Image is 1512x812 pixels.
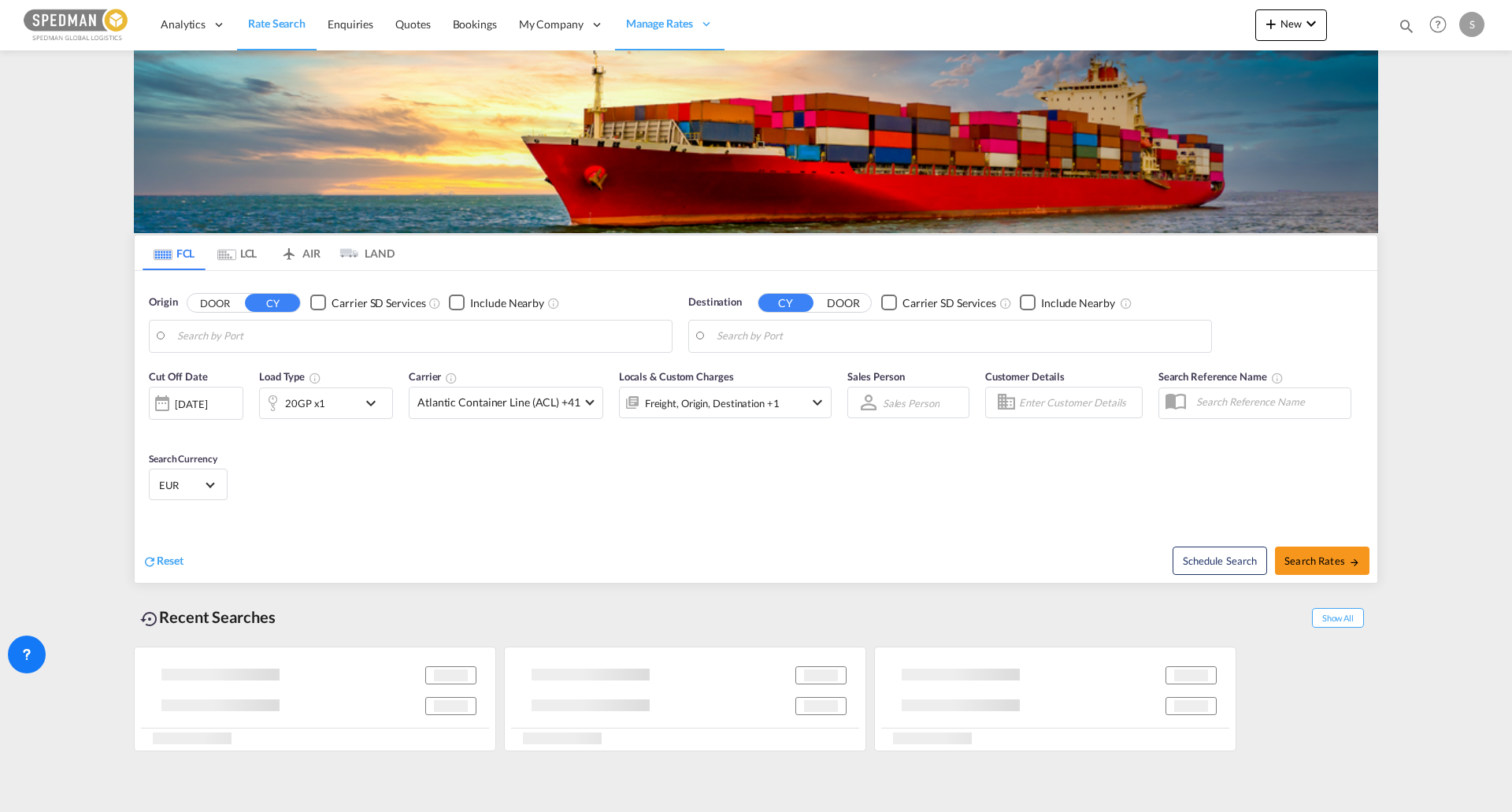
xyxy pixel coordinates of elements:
span: Origin [149,295,177,310]
button: DOOR [187,294,243,312]
span: Search Rates [1284,554,1360,567]
button: CY [245,294,300,312]
div: [DATE] [149,387,243,420]
md-datepicker: Select [149,418,161,439]
md-icon: Unchecked: Ignores neighbouring ports when fetching rates.Checked : Includes neighbouring ports w... [1120,297,1132,310]
input: Search by Port [177,324,664,348]
div: Include Nearby [470,295,544,311]
img: LCL+%26+FCL+BACKGROUND.png [134,50,1378,233]
md-tab-item: AIR [269,235,332,270]
span: Search Reference Name [1158,370,1284,383]
span: Reset [157,554,183,567]
button: Search Ratesicon-arrow-right [1275,547,1369,575]
span: EUR [159,478,203,492]
span: Rate Search [248,17,306,30]
span: Customer Details [985,370,1065,383]
input: Search by Port [717,324,1203,348]
span: My Company [519,17,584,32]
div: Carrier SD Services [902,295,996,311]
md-icon: icon-refresh [143,554,157,569]
div: Include Nearby [1041,295,1115,311]
span: Locals & Custom Charges [619,370,734,383]
button: DOOR [816,294,871,312]
md-icon: icon-plus 400-fg [1262,14,1280,33]
md-icon: Unchecked: Ignores neighbouring ports when fetching rates.Checked : Includes neighbouring ports w... [547,297,560,310]
div: icon-refreshReset [143,553,183,570]
span: Bookings [453,17,497,31]
md-icon: icon-information-outline [309,372,321,384]
input: Search Reference Name [1188,390,1351,413]
div: Help [1425,11,1459,39]
span: Sales Person [847,370,905,383]
div: Carrier SD Services [332,295,425,311]
div: Origin DOOR CY Checkbox No InkUnchecked: Search for CY (Container Yard) services for all selected... [135,271,1377,583]
md-icon: icon-chevron-down [361,394,388,413]
span: Atlantic Container Line (ACL) +41 [417,395,580,410]
span: Destination [688,295,742,310]
button: icon-plus 400-fgNewicon-chevron-down [1255,9,1327,41]
span: Cut Off Date [149,370,208,383]
md-icon: icon-airplane [280,244,298,256]
md-icon: The selected Trucker/Carrierwill be displayed in the rate results If the rates are from another f... [445,372,458,384]
img: c12ca350ff1b11efb6b291369744d907.png [24,7,130,43]
span: Carrier [409,370,458,383]
span: Manage Rates [626,16,693,32]
md-tab-item: LCL [206,235,269,270]
md-tab-item: FCL [143,235,206,270]
md-icon: icon-backup-restore [140,610,159,628]
button: Note: By default Schedule search will only considerorigin ports, destination ports and cut off da... [1173,547,1267,575]
md-icon: icon-chevron-down [1302,14,1321,33]
md-icon: Unchecked: Search for CY (Container Yard) services for all selected carriers.Checked : Search for... [999,297,1012,310]
span: New [1262,17,1321,30]
md-checkbox: Checkbox No Ink [310,295,425,311]
md-select: Sales Person [881,391,941,414]
md-checkbox: Checkbox No Ink [1020,295,1115,311]
span: Show All [1312,608,1364,628]
md-select: Select Currency: € EUREuro [157,473,219,496]
span: Enquiries [328,17,373,31]
button: CY [758,294,813,312]
span: Quotes [395,17,430,31]
div: S [1459,12,1484,37]
span: Help [1425,11,1451,38]
input: Enter Customer Details [1019,391,1137,414]
div: 20GP x1icon-chevron-down [259,387,393,419]
md-checkbox: Checkbox No Ink [881,295,996,311]
div: 20GP x1 [285,392,325,414]
div: [DATE] [175,397,207,411]
md-icon: icon-magnify [1398,17,1415,35]
md-icon: Unchecked: Search for CY (Container Yard) services for all selected carriers.Checked : Search for... [428,297,441,310]
span: Analytics [161,17,206,32]
div: Freight Origin Destination Factory Stuffing [645,392,780,414]
span: Load Type [259,370,321,383]
div: Recent Searches [134,599,282,635]
md-icon: icon-chevron-down [808,393,827,412]
span: Search Currency [149,453,217,465]
div: icon-magnify [1398,17,1415,41]
md-checkbox: Checkbox No Ink [449,295,544,311]
div: Freight Origin Destination Factory Stuffingicon-chevron-down [619,387,832,418]
md-pagination-wrapper: Use the left and right arrow keys to navigate between tabs [143,235,395,270]
md-tab-item: LAND [332,235,395,270]
iframe: Chat [12,729,67,788]
md-icon: icon-arrow-right [1349,557,1360,568]
md-icon: Your search will be saved by the below given name [1271,372,1284,384]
